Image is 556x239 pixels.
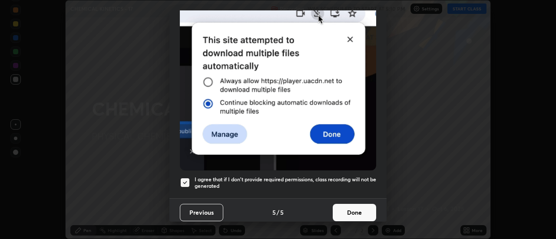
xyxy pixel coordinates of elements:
h4: 5 [272,208,276,217]
h4: 5 [280,208,284,217]
h4: / [277,208,279,217]
button: Done [333,204,376,221]
h5: I agree that if I don't provide required permissions, class recording will not be generated [195,176,376,190]
button: Previous [180,204,223,221]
